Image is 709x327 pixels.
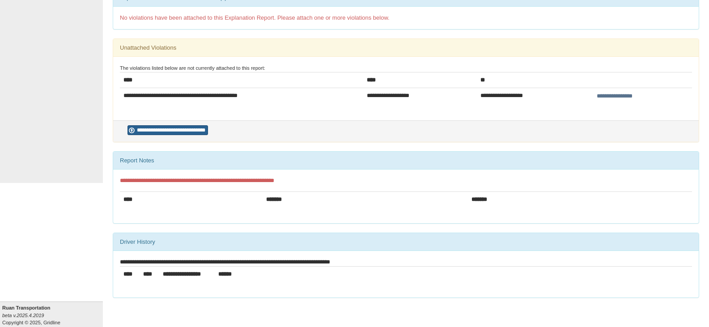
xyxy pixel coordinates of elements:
div: Report Notes [113,152,699,170]
span: No violations have been attached to this Explanation Report. Please attach one or more violations... [120,14,390,21]
div: Copyright © 2025, Gridline [2,304,103,326]
i: beta v.2025.4.2019 [2,313,44,318]
div: Driver History [113,233,699,251]
div: Unattached Violations [113,39,699,57]
b: Ruan Transportation [2,305,51,310]
small: The violations listed below are not currently attached to this report: [120,65,265,71]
